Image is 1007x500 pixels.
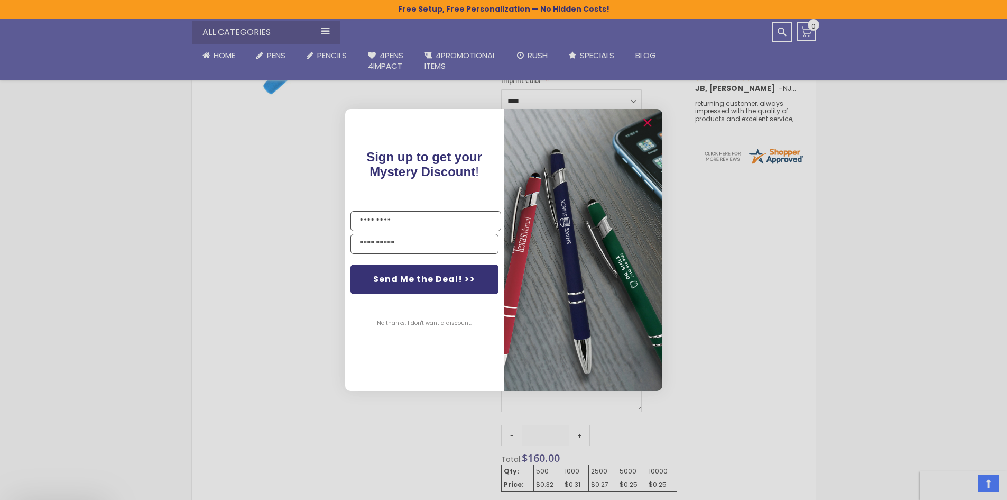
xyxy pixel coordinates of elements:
[350,265,498,294] button: Send Me the Deal! >>
[366,150,482,179] span: Sign up to get your Mystery Discount
[920,471,1007,500] iframe: Google Customer Reviews
[639,114,656,131] button: Close dialog
[350,234,498,254] input: YOUR EMAIL
[372,310,477,337] button: No thanks, I don't want a discount.
[504,109,662,391] img: 081b18bf-2f98-4675-a917-09431eb06994.jpeg
[366,150,482,179] span: !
